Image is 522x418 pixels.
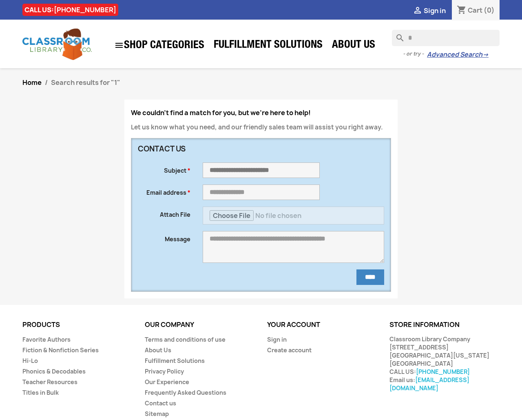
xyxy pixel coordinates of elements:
i: shopping_cart [457,6,467,16]
input: Search [392,30,500,46]
div: Classroom Library Company [STREET_ADDRESS] [GEOGRAPHIC_DATA][US_STATE] [GEOGRAPHIC_DATA] CALL US:... [389,335,500,392]
label: Message [132,231,197,243]
span: (0) [484,6,495,15]
a: Titles in Bulk [22,389,59,396]
a: SHOP CATEGORIES [110,36,208,54]
a: Frequently Asked Questions [145,389,226,396]
a: About Us [145,346,171,354]
label: Email address [132,185,197,197]
a: Terms and conditions of use [145,336,226,343]
a: Privacy Policy [145,367,184,375]
span: Search results for "1" [51,78,120,87]
a: Sitemap [145,410,169,418]
p: Our company [145,321,255,329]
a: Our Experience [145,378,189,386]
span: Sign in [424,6,446,15]
h3: Contact us [138,145,320,153]
span: Cart [468,6,482,15]
a: Create account [267,346,312,354]
a: Your account [267,320,320,329]
i:  [114,40,124,50]
a: Phonics & Decodables [22,367,86,375]
p: Products [22,321,133,329]
a: Home [22,78,42,87]
a: Favorite Authors [22,336,71,343]
i:  [413,6,422,16]
a: [PHONE_NUMBER] [54,5,116,14]
a: [PHONE_NUMBER] [416,368,470,376]
span: - or try - [403,50,427,58]
span: → [482,51,489,59]
p: Let us know what you need, and our friendly sales team will assist you right away. [131,123,391,131]
div: CALL US: [22,4,118,16]
a: Sign in [267,336,287,343]
i: search [392,30,402,40]
label: Attach File [132,207,197,219]
a: Fulfillment Solutions [210,38,327,54]
img: Classroom Library Company [22,29,92,60]
a: Fulfillment Solutions [145,357,205,365]
a:  Sign in [413,6,446,15]
a: Advanced Search→ [427,51,489,59]
a: Hi-Lo [22,357,38,365]
a: About Us [328,38,379,54]
a: [EMAIL_ADDRESS][DOMAIN_NAME] [389,376,469,392]
a: Fiction & Nonfiction Series [22,346,99,354]
a: Teacher Resources [22,378,77,386]
h4: We couldn't find a match for you, but we're here to help! [131,109,391,117]
label: Subject [132,162,197,175]
a: Contact us [145,399,176,407]
p: Store information [389,321,500,329]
